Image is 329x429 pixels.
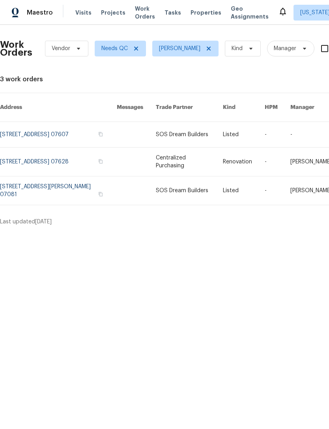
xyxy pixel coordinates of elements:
[258,122,284,148] td: -
[217,122,258,148] td: Listed
[52,45,70,52] span: Vendor
[159,45,200,52] span: [PERSON_NAME]
[150,148,217,176] td: Centralized Purchasing
[258,93,284,122] th: HPM
[231,5,269,21] span: Geo Assignments
[150,122,217,148] td: SOS Dream Builders
[232,45,243,52] span: Kind
[27,9,53,17] span: Maestro
[217,93,258,122] th: Kind
[101,9,125,17] span: Projects
[75,9,92,17] span: Visits
[150,93,217,122] th: Trade Partner
[97,158,104,165] button: Copy Address
[110,93,150,122] th: Messages
[274,45,296,52] span: Manager
[135,5,155,21] span: Work Orders
[97,131,104,138] button: Copy Address
[35,219,52,225] span: [DATE]
[97,191,104,198] button: Copy Address
[258,176,284,205] td: -
[191,9,221,17] span: Properties
[150,176,217,205] td: SOS Dream Builders
[217,148,258,176] td: Renovation
[101,45,128,52] span: Needs QC
[164,10,181,15] span: Tasks
[217,176,258,205] td: Listed
[258,148,284,176] td: -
